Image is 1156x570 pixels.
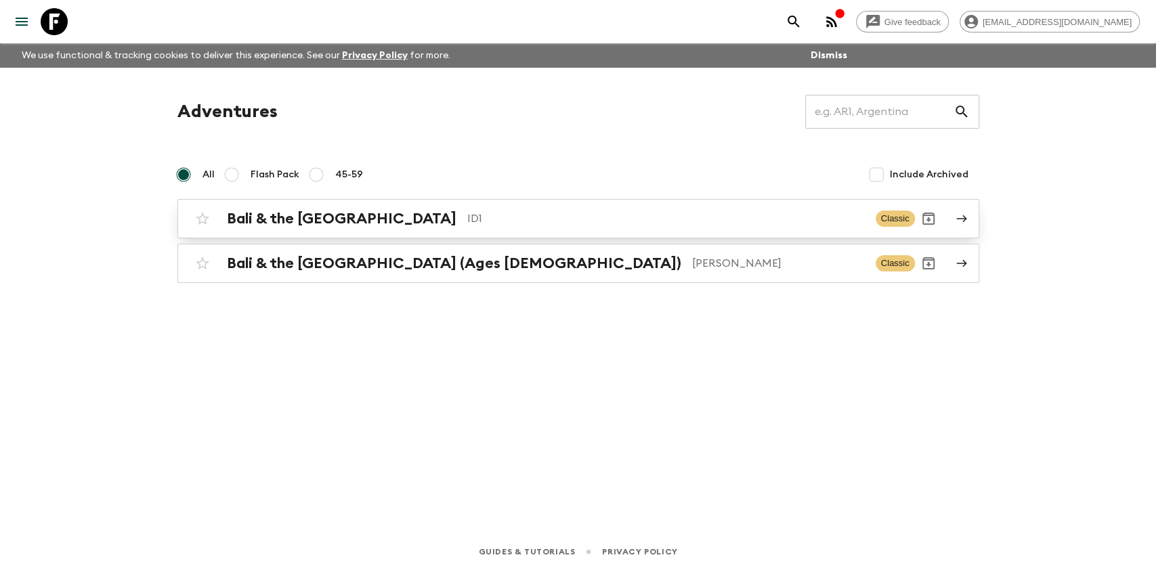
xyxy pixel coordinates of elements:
a: Bali & the [GEOGRAPHIC_DATA]ID1ClassicArchive [177,199,979,238]
span: Flash Pack [251,168,299,181]
span: 45-59 [335,168,363,181]
p: ID1 [467,211,865,227]
span: [EMAIL_ADDRESS][DOMAIN_NAME] [975,17,1139,27]
button: Archive [915,205,942,232]
span: Give feedback [877,17,948,27]
span: Classic [876,255,915,271]
button: search adventures [780,8,807,35]
span: Include Archived [890,168,968,181]
h1: Adventures [177,98,278,125]
h2: Bali & the [GEOGRAPHIC_DATA] (Ages [DEMOGRAPHIC_DATA]) [227,255,681,272]
a: Bali & the [GEOGRAPHIC_DATA] (Ages [DEMOGRAPHIC_DATA])[PERSON_NAME]ClassicArchive [177,244,979,283]
h2: Bali & the [GEOGRAPHIC_DATA] [227,210,456,227]
span: Classic [876,211,915,227]
a: Give feedback [856,11,949,32]
button: Dismiss [807,46,851,65]
p: We use functional & tracking cookies to deliver this experience. See our for more. [16,43,456,68]
button: Archive [915,250,942,277]
a: Privacy Policy [602,544,677,559]
button: menu [8,8,35,35]
a: Guides & Tutorials [478,544,575,559]
p: [PERSON_NAME] [692,255,865,271]
a: Privacy Policy [342,51,408,60]
span: All [202,168,215,181]
div: [EMAIL_ADDRESS][DOMAIN_NAME] [960,11,1140,32]
input: e.g. AR1, Argentina [805,93,954,131]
